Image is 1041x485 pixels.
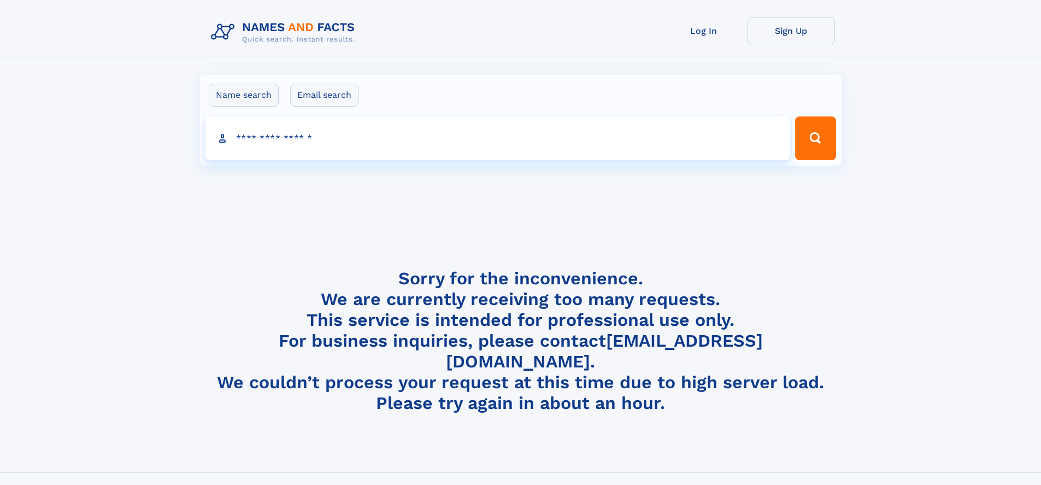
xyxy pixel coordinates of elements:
[205,116,791,160] input: search input
[207,268,835,414] h4: Sorry for the inconvenience. We are currently receiving too many requests. This service is intend...
[290,84,358,107] label: Email search
[446,330,763,372] a: [EMAIL_ADDRESS][DOMAIN_NAME]
[748,17,835,44] a: Sign Up
[795,116,836,160] button: Search Button
[660,17,748,44] a: Log In
[207,17,364,47] img: Logo Names and Facts
[209,84,279,107] label: Name search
